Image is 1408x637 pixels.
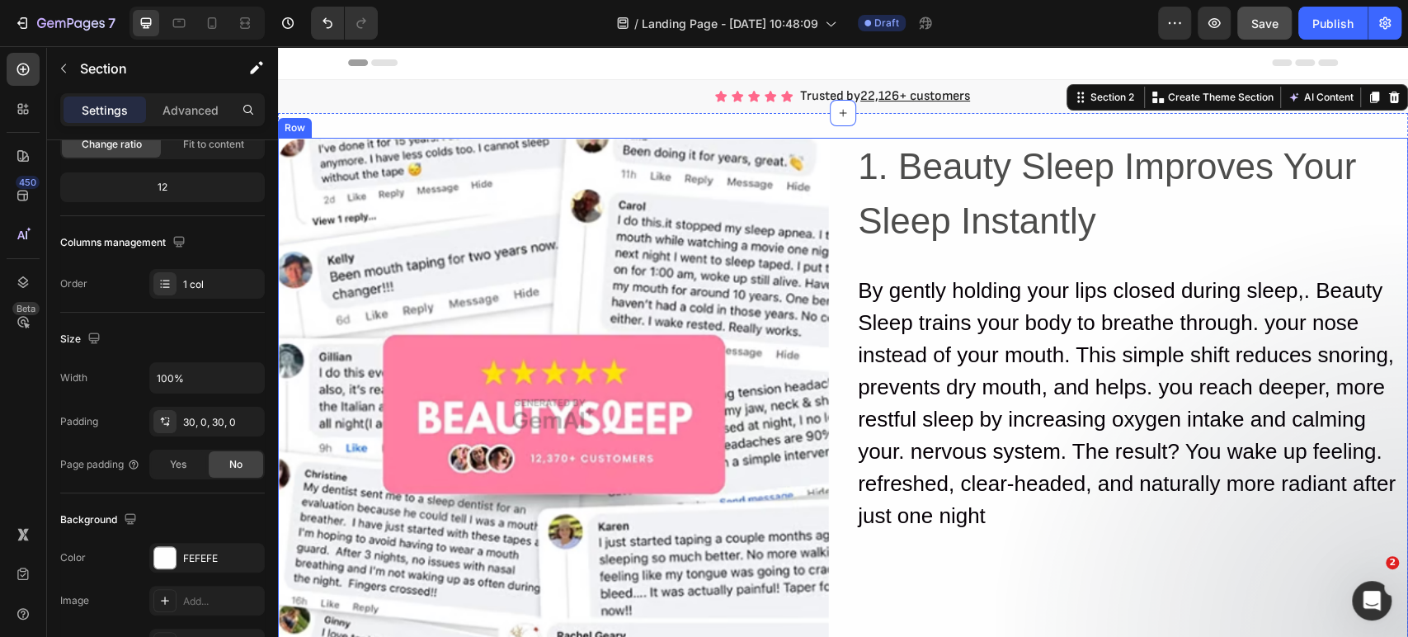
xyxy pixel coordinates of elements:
p: Settings [82,101,128,119]
button: Publish [1298,7,1368,40]
span: Save [1251,17,1279,31]
span: Draft [874,16,899,31]
p: Create Theme Section [890,44,996,59]
div: Order [60,276,87,291]
div: Beta [12,302,40,315]
button: AI Content [1006,41,1079,61]
div: Undo/Redo [311,7,378,40]
div: Row [3,74,31,89]
span: Change ratio [82,137,142,152]
div: By gently holding your lips closed during sleep,. Beauty Sleep trains your body to breathe throug... [578,227,1130,488]
div: 12 [64,176,261,199]
p: Advanced [162,101,219,119]
span: / [634,15,638,32]
span: No [229,457,243,472]
div: Page padding [60,457,140,472]
input: Auto [150,363,264,393]
iframe: Intercom live chat [1352,581,1392,620]
div: Add... [183,594,261,609]
iframe: To enrich screen reader interactions, please activate Accessibility in Grammarly extension settings [278,46,1408,637]
div: Size [60,328,104,351]
p: 7 [108,13,115,33]
span: 2 [1386,556,1399,569]
div: Image [60,593,89,608]
div: 450 [16,176,40,189]
button: Save [1237,7,1292,40]
div: Color [60,550,86,565]
button: 7 [7,7,123,40]
div: FEFEFE [183,551,261,566]
div: 30, 0, 30, 0 [183,415,261,430]
p: Section [80,59,215,78]
div: Padding [60,414,98,429]
h2: 1. Beauty Sleep Improves Your Sleep Instantly [578,92,1130,204]
div: Background [60,509,140,531]
div: Columns management [60,232,189,254]
span: Fit to content [183,137,244,152]
span: Yes [170,457,186,472]
span: Landing Page - [DATE] 10:48:09 [642,15,818,32]
div: Width [60,370,87,385]
div: Publish [1312,15,1354,32]
div: 1 col [183,277,261,292]
div: Section 2 [809,44,859,59]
